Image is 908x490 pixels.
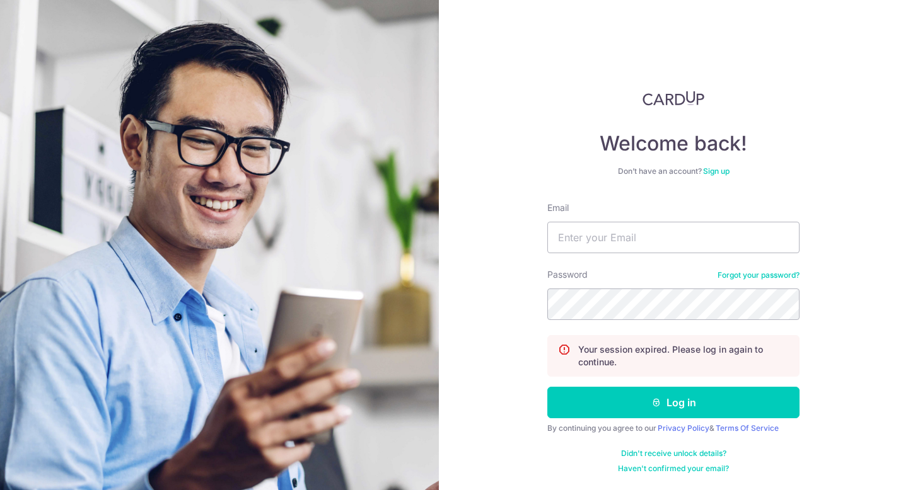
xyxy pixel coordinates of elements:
a: Sign up [703,166,730,176]
label: Password [547,268,588,281]
input: Enter your Email [547,222,800,253]
a: Didn't receive unlock details? [621,448,726,459]
button: Log in [547,387,800,418]
label: Email [547,202,569,214]
h4: Welcome back! [547,131,800,156]
a: Haven't confirmed your email? [618,464,729,474]
img: CardUp Logo [643,91,704,106]
a: Privacy Policy [658,423,709,433]
a: Terms Of Service [716,423,779,433]
div: By continuing you agree to our & [547,423,800,433]
a: Forgot your password? [718,270,800,280]
div: Don’t have an account? [547,166,800,176]
p: Your session expired. Please log in again to continue. [578,343,789,368]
